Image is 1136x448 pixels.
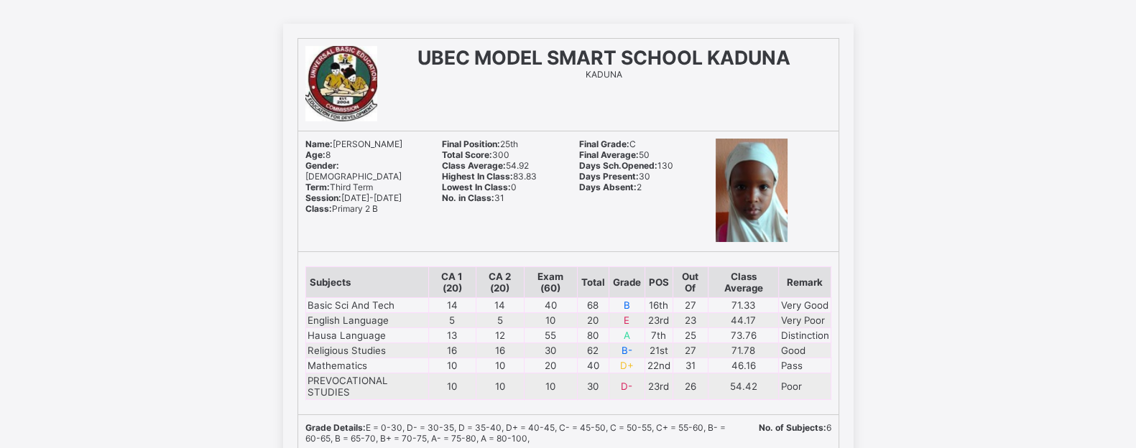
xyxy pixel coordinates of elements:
[305,160,339,171] b: Gender:
[476,343,524,358] td: 16
[305,373,428,400] td: PREVOCATIONAL STUDIES
[442,171,537,182] span: 83.83
[305,149,325,160] b: Age:
[577,313,609,328] td: 20
[305,46,377,121] img: umsskaduna.png
[579,149,639,160] b: Final Average:
[708,313,779,328] td: 44.17
[428,343,476,358] td: 16
[428,328,476,343] td: 13
[305,192,341,203] b: Session:
[586,69,622,80] span: KADUNA
[708,298,779,313] td: 71.33
[579,171,639,182] b: Days Present:
[305,422,366,433] b: Grade Details:
[305,192,402,203] span: [DATE]-[DATE]
[779,313,831,328] td: Very Poor
[579,139,636,149] span: C
[305,343,428,358] td: Religious Studies
[579,160,657,171] b: Days Sch.Opened:
[476,328,524,343] td: 12
[305,203,332,214] b: Class:
[779,267,831,298] th: Remark
[673,267,708,298] th: Out Of
[442,192,494,203] b: No. in Class:
[645,358,673,373] td: 22nd
[442,160,506,171] b: Class Average:
[673,358,708,373] td: 31
[673,328,708,343] td: 25
[305,328,428,343] td: Hausa Language
[577,267,609,298] th: Total
[577,298,609,313] td: 68
[609,343,645,358] td: B-
[524,358,577,373] td: 20
[305,139,333,149] b: Name:
[645,343,673,358] td: 21st
[524,267,577,298] th: Exam (60)
[305,160,402,182] span: [DEMOGRAPHIC_DATA]
[428,267,476,298] th: CA 1 (20)
[305,139,402,149] span: [PERSON_NAME]
[442,182,511,192] b: Lowest In Class:
[442,139,500,149] b: Final Position:
[579,149,650,160] span: 50
[524,343,577,358] td: 30
[609,313,645,328] td: E
[476,267,524,298] th: CA 2 (20)
[673,298,708,313] td: 27
[476,313,524,328] td: 5
[524,373,577,400] td: 10
[476,373,524,400] td: 10
[609,267,645,298] th: Grade
[645,328,673,343] td: 7th
[476,358,524,373] td: 10
[305,422,726,444] span: E = 0-30, D- = 30-35, D = 35-40, D+ = 40-45, C- = 45-50, C = 50-55, C+ = 55-60, B- = 60-65, B = 6...
[708,373,779,400] td: 54.42
[779,343,831,358] td: Good
[417,46,790,69] span: UBEC MODEL SMART SCHOOL KADUNA
[305,149,331,160] span: 8
[577,328,609,343] td: 80
[428,298,476,313] td: 14
[577,358,609,373] td: 40
[579,139,629,149] b: Final Grade:
[609,358,645,373] td: D+
[645,298,673,313] td: 16th
[579,160,673,171] span: 130
[305,358,428,373] td: Mathematics
[442,171,513,182] b: Highest In Class:
[579,182,637,192] b: Days Absent:
[305,313,428,328] td: English Language
[645,267,673,298] th: POS
[524,298,577,313] td: 40
[609,298,645,313] td: B
[428,313,476,328] td: 5
[579,171,650,182] span: 30
[708,358,779,373] td: 46.16
[442,160,529,171] span: 54.92
[442,149,492,160] b: Total Score:
[442,182,517,192] span: 0
[673,373,708,400] td: 26
[708,267,779,298] th: Class Average
[305,182,373,192] span: Third Term
[759,422,831,433] span: 6
[716,139,788,242] img: KD_MSS_23_2061.png
[577,373,609,400] td: 30
[442,139,518,149] span: 25th
[645,373,673,400] td: 23rd
[524,328,577,343] td: 55
[759,422,826,433] b: No. of Subjects:
[305,203,378,214] span: Primary 2 B
[609,328,645,343] td: A
[305,182,330,192] b: Term:
[305,267,428,298] th: Subjects
[708,328,779,343] td: 73.76
[428,358,476,373] td: 10
[708,343,779,358] td: 71.78
[428,373,476,400] td: 10
[645,313,673,328] td: 23rd
[779,358,831,373] td: Pass
[673,343,708,358] td: 27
